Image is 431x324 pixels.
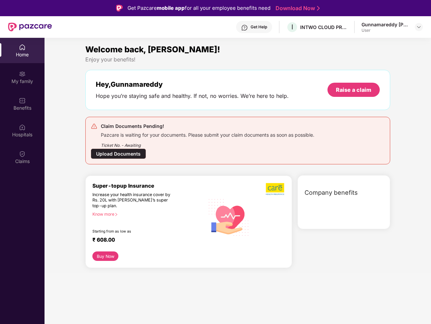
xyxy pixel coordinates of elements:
[336,86,371,93] div: Raise a claim
[157,5,185,11] strong: mobile app
[251,24,267,30] div: Get Help
[101,130,314,138] div: Pazcare is waiting for your documents. Please submit your claim documents as soon as possible.
[241,24,248,31] img: svg+xml;base64,PHN2ZyBpZD0iSGVscC0zMngzMiIgeG1sbnM9Imh0dHA6Ly93d3cudzMub3JnLzIwMDAvc3ZnIiB3aWR0aD...
[96,80,289,88] div: Hey, Gunnamareddy
[101,138,314,148] div: Ticket No. - Awaiting
[19,151,26,157] img: svg+xml;base64,PHN2ZyBpZD0iQ2xhaW0iIHhtbG5zPSJodHRwOi8vd3d3LnczLm9yZy8yMDAwL3N2ZyIgd2lkdGg9IjIwIi...
[85,56,390,63] div: Enjoy your benefits!
[92,251,118,261] button: Buy Now
[362,21,409,28] div: Gunnamareddy [PERSON_NAME]
[85,45,220,54] span: Welcome back, [PERSON_NAME]!
[92,183,205,189] div: Super-topup Insurance
[205,192,253,241] img: svg+xml;base64,PHN2ZyB4bWxucz0iaHR0cDovL3d3dy53My5vcmcvMjAwMC9zdmciIHhtbG5zOnhsaW5rPSJodHRwOi8vd3...
[101,122,314,130] div: Claim Documents Pending!
[116,5,123,11] img: Logo
[91,123,97,130] img: svg+xml;base64,PHN2ZyB4bWxucz0iaHR0cDovL3d3dy53My5vcmcvMjAwMC9zdmciIHdpZHRoPSIyNCIgaGVpZ2h0PSIyNC...
[92,237,198,245] div: ₹ 608.00
[19,124,26,131] img: svg+xml;base64,PHN2ZyBpZD0iSG9zcGl0YWxzIiB4bWxucz0iaHR0cDovL3d3dy53My5vcmcvMjAwMC9zdmciIHdpZHRoPS...
[127,4,270,12] div: Get Pazcare for all your employee benefits need
[92,229,176,234] div: Starting from as low as
[91,148,146,159] div: Upload Documents
[362,28,409,33] div: User
[317,5,320,12] img: Stroke
[96,92,289,100] div: Hope you’re staying safe and healthy. If not, no worries. We’re here to help.
[114,213,118,216] span: right
[19,44,26,51] img: svg+xml;base64,PHN2ZyBpZD0iSG9tZSIgeG1sbnM9Imh0dHA6Ly93d3cudzMub3JnLzIwMDAvc3ZnIiB3aWR0aD0iMjAiIG...
[92,212,201,216] div: Know more
[19,97,26,104] img: svg+xml;base64,PHN2ZyBpZD0iQmVuZWZpdHMiIHhtbG5zPSJodHRwOi8vd3d3LnczLm9yZy8yMDAwL3N2ZyIgd2lkdGg9Ij...
[8,23,52,31] img: New Pazcare Logo
[416,24,422,30] img: svg+xml;base64,PHN2ZyBpZD0iRHJvcGRvd24tMzJ4MzIiIHhtbG5zPSJodHRwOi8vd3d3LnczLm9yZy8yMDAwL3N2ZyIgd2...
[276,5,318,12] a: Download Now
[291,23,293,31] span: I
[300,24,347,30] div: INTWO CLOUD PRIVATE LIMITED
[305,188,358,197] span: Company benefits
[19,71,26,77] img: svg+xml;base64,PHN2ZyB3aWR0aD0iMjAiIGhlaWdodD0iMjAiIHZpZXdCb3g9IjAgMCAyMCAyMCIgZmlsbD0ibm9uZSIgeG...
[92,192,176,209] div: Increase your health insurance cover by Rs. 20L with [PERSON_NAME]’s super top-up plan.
[266,183,285,195] img: b5dec4f62d2307b9de63beb79f102df3.png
